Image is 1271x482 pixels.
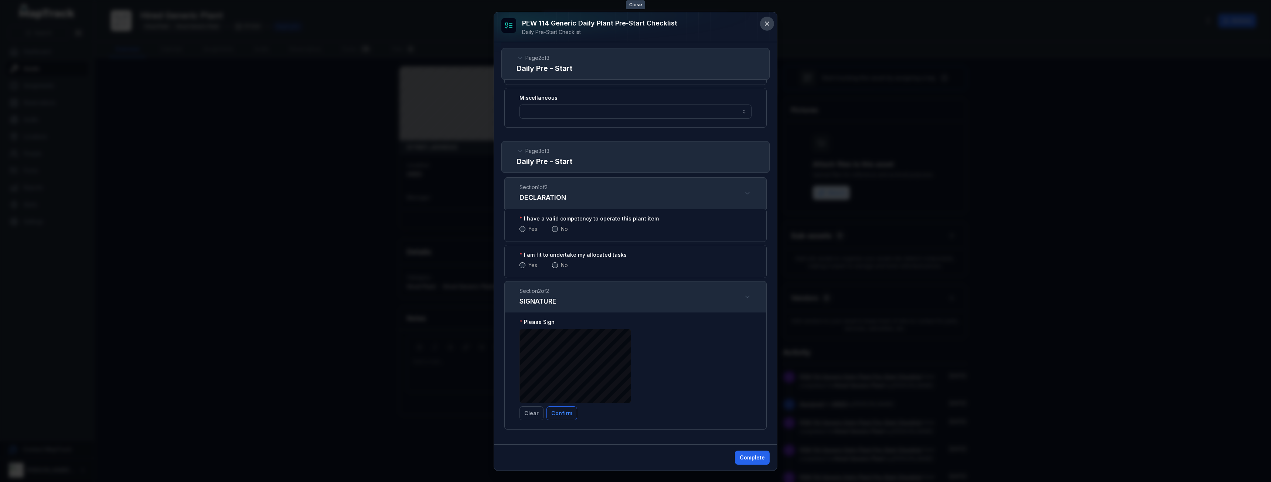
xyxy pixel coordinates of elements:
span: Page 3 of 3 [525,147,549,155]
label: I am fit to undertake my allocated tasks [519,251,627,259]
button: Confirm [546,406,577,420]
label: Yes [528,225,537,233]
h3: SIGNATURE [519,296,556,307]
label: Miscellaneous [519,94,558,102]
button: Expand [743,189,752,197]
button: Clear [519,406,544,420]
label: I have a valid competency to operate this plant item [519,215,659,222]
span: Close [626,0,645,9]
label: No [561,225,568,233]
label: Please Sign [519,318,555,326]
button: Expand [743,293,752,301]
span: Section 2 of 2 [519,287,556,295]
h2: Daily Pre - Start [517,63,754,74]
label: Yes [528,261,537,269]
h3: PEW 114 Generic Daily Plant Pre-Start Checklist [522,18,677,28]
span: Section 1 of 2 [519,184,566,191]
span: Page 2 of 3 [525,54,549,62]
div: Daily Pre-Start Checklist [522,28,677,36]
h3: DECLARATION [519,192,566,203]
button: Complete [735,451,770,465]
h2: Daily Pre - Start [517,156,754,167]
label: No [561,261,568,269]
